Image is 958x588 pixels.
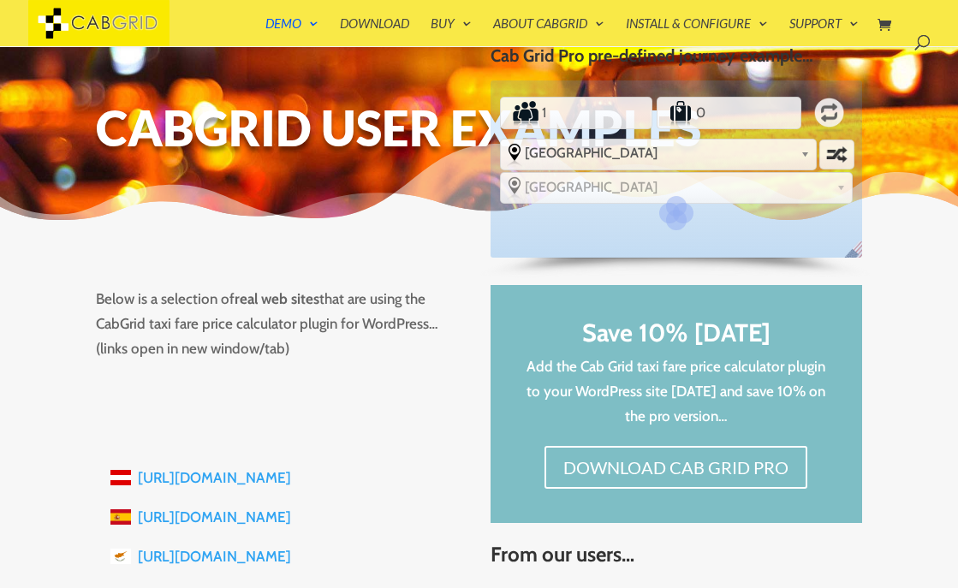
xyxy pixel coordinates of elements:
a: Demo [265,17,318,46]
h2: Save 10% [DATE] [525,319,828,355]
div: Please wait... [669,206,683,220]
label: Number of Passengers [503,99,539,127]
a: [URL][DOMAIN_NAME] [138,469,291,486]
span: [GEOGRAPHIC_DATA] [525,179,829,195]
a: Download [340,17,409,46]
label: Number of Suitcases [659,99,694,127]
strong: real web sites [235,290,319,307]
div: Select the place the starting address falls within [501,140,816,167]
a: Support [789,17,859,46]
a: Download Cab Grid Pro [544,446,807,489]
a: Buy [431,17,472,46]
h3: From our users… [491,543,862,574]
span: English [839,238,874,274]
h1: CabGrid User Examples [96,104,862,161]
label: Return [807,91,851,135]
a: About CabGrid [493,17,604,46]
p: Below is a selection of that are using the CabGrid taxi fare price calculator plugin for WordPres... [96,287,467,361]
div: Select the place the destination address is within [501,173,851,200]
input: Number of Passengers Number of Passengers [539,99,613,127]
input: Number of Suitcases Number of Suitcases [694,99,765,127]
label: Swap selected destinations [821,142,852,167]
a: CabGrid Taxi Plugin [28,12,170,30]
h4: Cab Grid Pro pre-defined journey example… [491,46,862,74]
p: Add the Cab Grid taxi fare price calculator plugin to your WordPress site [DATE] and save 10% on ... [525,354,828,429]
a: [URL][DOMAIN_NAME] [138,508,291,526]
a: [URL][DOMAIN_NAME] [138,548,291,565]
span: [GEOGRAPHIC_DATA] [525,145,794,161]
a: Install & Configure [626,17,768,46]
